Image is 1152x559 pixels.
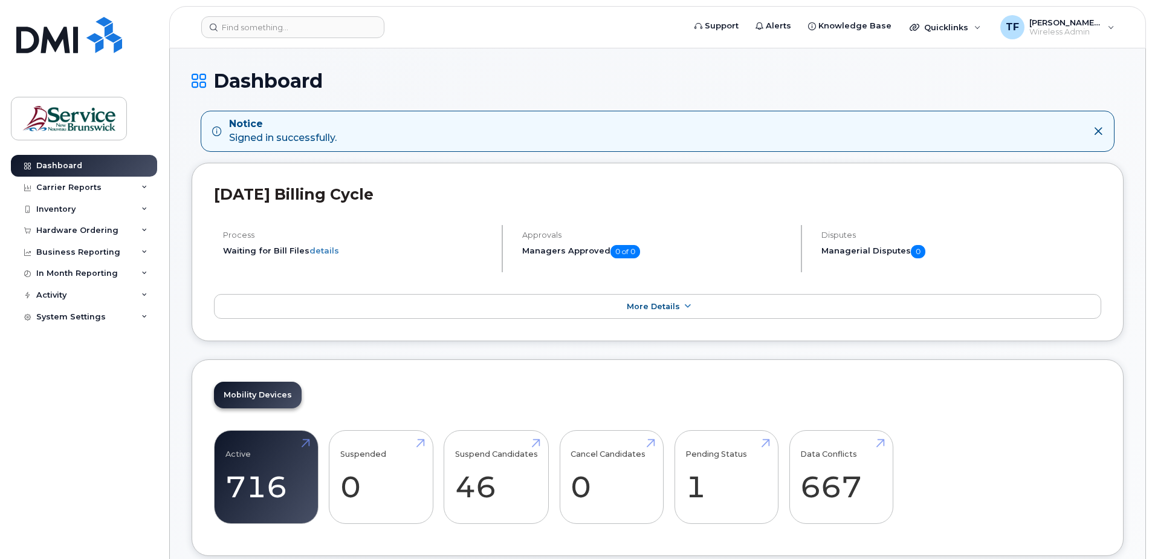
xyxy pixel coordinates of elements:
h5: Managerial Disputes [821,245,1101,258]
h5: Managers Approved [522,245,791,258]
li: Waiting for Bill Files [223,245,491,257]
a: Suspend Candidates 46 [455,437,538,517]
span: More Details [627,302,680,311]
a: Data Conflicts 667 [800,437,882,517]
span: 0 of 0 [610,245,640,258]
h4: Process [223,230,491,240]
h2: [DATE] Billing Cycle [214,185,1101,203]
span: 0 [911,245,925,258]
a: Pending Status 1 [685,437,767,517]
strong: Notice [229,117,337,131]
a: Suspended 0 [340,437,422,517]
div: Signed in successfully. [229,117,337,145]
a: Mobility Devices [214,382,302,408]
h4: Disputes [821,230,1101,240]
a: details [309,246,339,255]
h4: Approvals [522,230,791,240]
h1: Dashboard [192,70,1124,91]
a: Active 716 [225,437,307,517]
a: Cancel Candidates 0 [571,437,652,517]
